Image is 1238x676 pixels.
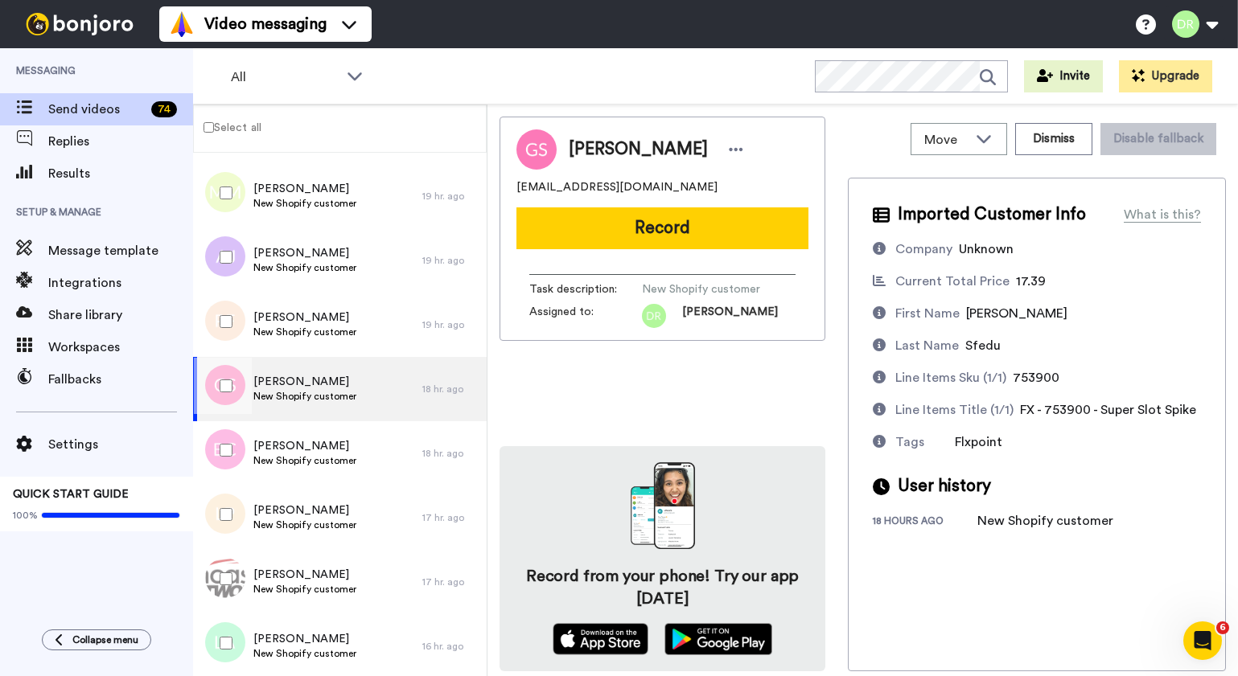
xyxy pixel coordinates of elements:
div: Current Total Price [895,272,1010,291]
span: Collapse menu [72,633,138,646]
span: User history [898,474,991,498]
span: [EMAIL_ADDRESS][DOMAIN_NAME] [516,179,718,195]
button: Collapse menu [42,629,151,650]
img: appstore [553,623,648,655]
span: Results [48,164,193,183]
span: [PERSON_NAME] [253,309,356,326]
span: [PERSON_NAME] [253,438,356,454]
label: Select all [194,117,261,137]
div: Tags [895,432,924,452]
span: [PERSON_NAME] [253,245,356,261]
button: Record [516,207,808,249]
span: FX - 753900 - Super Slot Spike [1020,404,1196,416]
span: New Shopify customer [253,197,356,210]
span: Replies [48,132,193,151]
button: Upgrade [1119,60,1212,92]
span: QUICK START GUIDE [13,489,129,500]
span: New Shopify customer [253,390,356,403]
div: 17 hr. ago [422,576,479,588]
span: Workspaces [48,338,193,357]
div: 18 hours ago [873,514,977,531]
span: Settings [48,435,193,454]
img: playstore [664,623,773,655]
span: 100% [13,509,38,522]
div: 74 [151,101,177,117]
span: Assigned to: [529,304,642,328]
span: Sfedu [965,339,1001,352]
span: All [231,68,339,87]
span: Video messaging [204,13,327,35]
button: Disable fallback [1100,123,1216,155]
img: bj-logo-header-white.svg [19,13,140,35]
span: New Shopify customer [253,261,356,274]
span: Task description : [529,281,642,297]
span: New Shopify customer [253,583,356,596]
span: New Shopify customer [253,647,356,660]
h4: Record from your phone! Try our app [DATE] [516,565,809,610]
span: [PERSON_NAME] [253,374,356,390]
span: Imported Customer Info [898,203,1086,227]
div: 19 hr. ago [422,190,479,203]
span: Share library [48,305,193,325]
span: New Shopify customer [642,281,795,297]
div: 19 hr. ago [422,318,479,331]
div: Company [895,240,952,259]
div: 17 hr. ago [422,511,479,524]
div: First Name [895,304,960,323]
div: New Shopify customer [977,511,1113,531]
span: New Shopify customer [253,326,356,338]
img: vm-color.svg [169,11,195,37]
div: Line Items Title (1/1) [895,400,1014,420]
div: Last Name [895,336,959,355]
input: Select all [204,122,214,133]
span: Integrations [48,273,193,293]
img: Image of George Sfedu [516,129,557,170]
span: [PERSON_NAME] [253,502,356,518]
button: Invite [1024,60,1103,92]
img: dr.png [642,304,666,328]
div: 19 hr. ago [422,254,479,267]
span: Move [924,130,968,150]
button: Dismiss [1015,123,1092,155]
span: New Shopify customer [253,454,356,467]
span: [PERSON_NAME] [253,567,356,583]
div: What is this? [1124,205,1201,224]
span: [PERSON_NAME] [253,631,356,647]
span: Send videos [48,100,145,119]
span: Unknown [959,243,1014,256]
span: [PERSON_NAME] [682,304,778,328]
span: [PERSON_NAME] [966,307,1067,320]
div: Line Items Sku (1/1) [895,368,1006,387]
img: download [631,462,695,549]
div: 18 hr. ago [422,383,479,395]
div: 16 hr. ago [422,640,479,653]
span: 6 [1216,621,1229,634]
span: [PERSON_NAME] [569,137,708,162]
span: New Shopify customer [253,518,356,531]
span: 753900 [1013,371,1059,384]
span: Message template [48,241,193,260]
span: [PERSON_NAME] [253,181,356,197]
span: Fallbacks [48,370,193,389]
span: Flxpoint [955,436,1002,449]
iframe: Intercom live chat [1183,621,1222,660]
div: 18 hr. ago [422,447,479,460]
span: 17.39 [1016,275,1046,288]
